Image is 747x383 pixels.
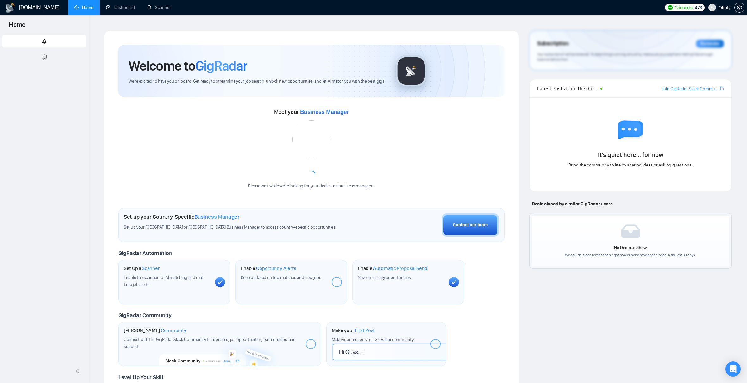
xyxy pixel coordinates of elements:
img: error [292,120,330,158]
div: Contact our team [453,222,488,229]
h1: Set Up a [124,265,160,272]
img: slackcommunity-bg.png [159,337,280,366]
span: rocket [42,35,47,48]
span: GigRadar Community [118,312,172,319]
span: It’s quiet here... for now [598,151,663,159]
span: Set up your [GEOGRAPHIC_DATA] or [GEOGRAPHIC_DATA] Business Manager to access country-specific op... [124,224,349,230]
a: setting [734,5,744,10]
span: Enable the scanner for AI matching and real-time job alerts. [124,275,204,287]
span: GigRadar [195,57,247,74]
span: Business Manager [300,109,349,115]
span: No Deals to Show [614,245,647,250]
a: searchScanner [148,5,171,10]
h1: Welcome to [129,57,247,74]
img: upwork-logo.png [668,5,673,10]
span: 473 [695,4,702,11]
img: gigradar-logo.png [395,55,427,87]
span: We're excited to have you on board. Get ready to streamline your job search, unlock new opportuni... [129,78,385,85]
span: Bring the community to life by sharing ideas or asking questions. [568,162,693,168]
span: loading [308,171,315,178]
span: Home [4,20,31,34]
span: Make your first post on GigRadar community. [332,337,414,342]
span: Meet your [274,109,349,116]
h1: [PERSON_NAME] [124,327,186,334]
img: logo [5,3,15,13]
div: Please wait while we're looking for your dedicated business manager... [244,183,378,189]
span: export [720,86,724,91]
span: GigRadar Automation [118,250,172,257]
span: Latest Posts from the GigRadar Community [537,85,599,92]
span: Subscription [537,38,568,49]
span: Connects: [675,4,694,11]
li: Getting Started [2,35,86,47]
h1: Set up your Country-Specific [124,213,240,220]
div: Reminder [696,40,724,48]
span: We couldn’t load recent deals right now or none have been closed in the last 30 days. [565,253,696,257]
span: Deals closed by similar GigRadar users [529,198,615,209]
button: Contact our team [442,213,499,237]
a: Join GigRadar Slack Community [662,85,719,92]
span: Business Manager [194,213,240,220]
h1: Enable [358,265,427,272]
button: setting [734,3,744,13]
span: Scanner [142,265,160,272]
span: double-left [75,368,82,374]
div: Open Intercom Messenger [725,361,741,377]
span: Community [161,327,186,334]
a: export [720,85,724,91]
span: Connect with the GigRadar Slack Community for updates, job opportunities, partnerships, and support. [124,337,296,349]
span: user [710,5,714,10]
span: Academy [42,53,67,59]
h1: Make your [332,327,375,334]
span: First Post [355,327,375,334]
a: dashboardDashboard [106,5,135,10]
span: Your subscription will be renewed. To keep things running smoothly, make sure your payment method... [537,52,713,62]
span: Level Up Your Skill [118,374,163,381]
img: empty-box [621,224,640,238]
span: Opportunity Alerts [256,265,296,272]
span: Automatic Proposal Send [373,265,427,272]
img: empty chat [618,120,643,146]
span: fund-projection-screen [42,50,47,63]
span: setting [735,5,744,10]
span: Never miss any opportunities. [358,275,411,280]
span: Keep updated on top matches and new jobs. [241,275,322,280]
h1: Enable [241,265,297,272]
a: homeHome [74,5,93,10]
